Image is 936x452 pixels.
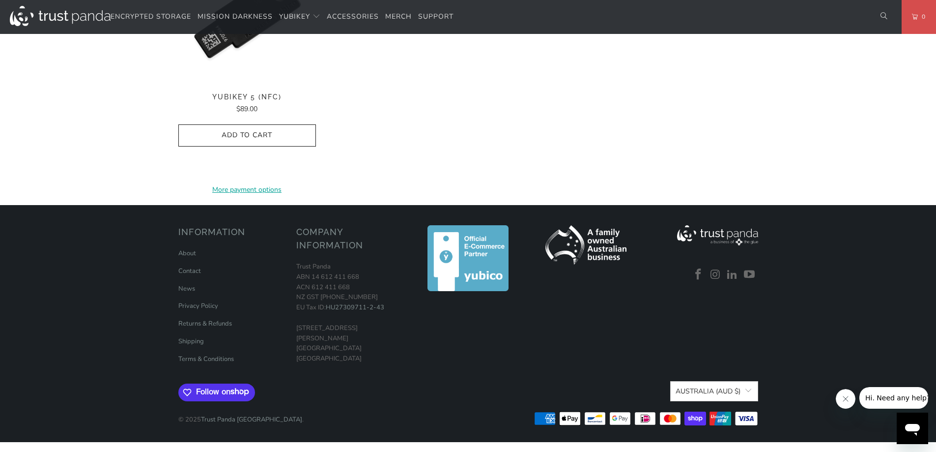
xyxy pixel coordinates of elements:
[111,12,191,21] span: Encrypted Storage
[178,184,316,195] a: More payment options
[418,5,454,29] a: Support
[10,6,111,26] img: Trust Panda Australia
[725,269,740,281] a: Trust Panda Australia on LinkedIn
[178,337,204,346] a: Shipping
[178,249,196,258] a: About
[201,415,302,424] a: Trust Panda [GEOGRAPHIC_DATA]
[178,405,304,425] p: © 2025 .
[296,262,404,364] p: Trust Panda ABN 14 612 411 668 ACN 612 411 668 NZ GST [PHONE_NUMBER] EU Tax ID: [STREET_ADDRESS][...
[670,381,758,401] button: Australia (AUD $)
[198,5,273,29] a: Mission Darkness
[385,12,412,21] span: Merch
[178,124,316,147] button: Add to Cart
[708,269,723,281] a: Trust Panda Australia on Instagram
[236,104,257,114] span: $89.00
[178,93,316,115] a: YubiKey 5 (NFC) $89.00
[178,319,232,328] a: Returns & Refunds
[418,12,454,21] span: Support
[178,284,195,293] a: News
[836,389,855,409] iframe: Close message
[326,303,384,312] a: HU27309711-2-43
[189,131,306,140] span: Add to Cart
[327,5,379,29] a: Accessories
[111,5,191,29] a: Encrypted Storage
[279,12,310,21] span: YubiKey
[198,12,273,21] span: Mission Darkness
[178,355,234,363] a: Terms & Conditions
[111,5,454,29] nav: Translation missing: en.navigation.header.main_nav
[897,413,928,444] iframe: Button to launch messaging window
[279,5,320,29] summary: YubiKey
[178,267,201,275] a: Contact
[327,12,379,21] span: Accessories
[742,269,757,281] a: Trust Panda Australia on YouTube
[178,301,218,310] a: Privacy Policy
[918,11,926,22] span: 0
[178,93,316,101] span: YubiKey 5 (NFC)
[385,5,412,29] a: Merch
[691,269,706,281] a: Trust Panda Australia on Facebook
[859,387,928,409] iframe: Message from company
[6,7,71,15] span: Hi. Need any help?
